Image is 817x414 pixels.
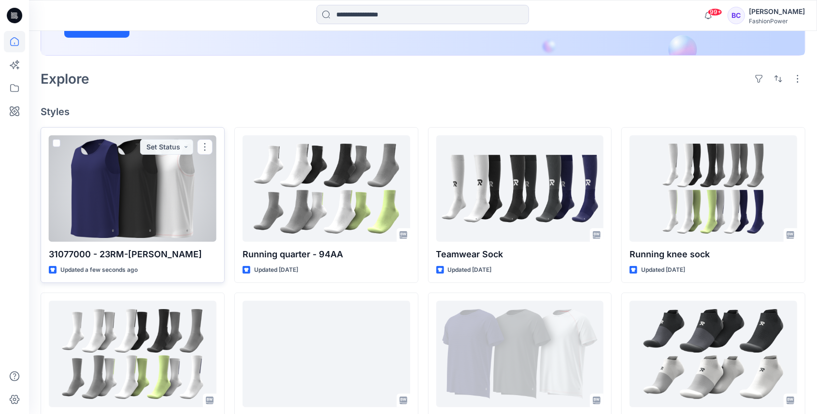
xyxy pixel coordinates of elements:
p: Updated [DATE] [641,265,685,275]
a: Running knee sock [630,135,797,242]
a: 31095001 - 92AA - Vance [630,301,797,407]
p: Updated [DATE] [254,265,298,275]
div: BC [728,7,745,24]
a: Running quarter - 94AA [243,135,410,242]
p: 31077000 - 23RM-[PERSON_NAME] [49,248,216,261]
p: Updated [DATE] [448,265,492,275]
div: [PERSON_NAME] [749,6,805,17]
a: 31075000-20RM-Ron [436,301,604,407]
a: 31077000 - 23RM-Robbie [49,135,216,242]
p: Running knee sock [630,248,797,261]
span: 99+ [708,8,722,16]
p: Teamwear Sock [436,248,604,261]
div: FashionPower [749,17,805,25]
a: Running crew - 93AA [49,301,216,407]
h4: Styles [41,106,805,118]
p: Updated a few seconds ago [60,265,138,275]
p: Running quarter - 94AA [243,248,410,261]
h2: Explore [41,71,89,87]
a: Teamwear Sock [436,135,604,242]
